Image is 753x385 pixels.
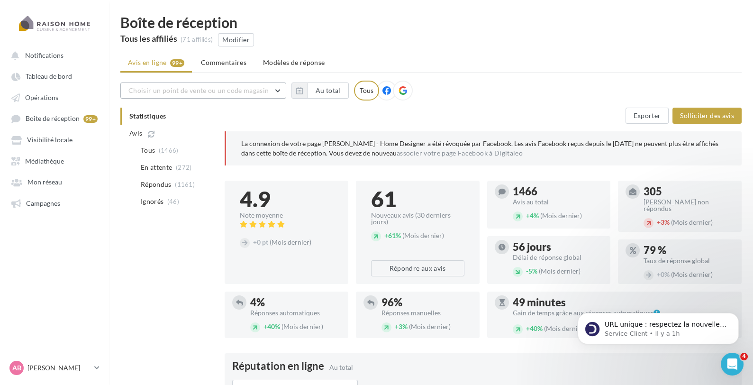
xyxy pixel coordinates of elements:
span: (Mois dernier) [671,270,713,278]
span: - [526,267,528,275]
span: 3% [657,218,670,226]
div: (71 affiliés) [181,36,213,44]
p: [PERSON_NAME] [27,363,91,373]
span: Notifications [25,51,64,59]
span: 0 pt [253,238,268,246]
span: Répondus [141,180,172,189]
a: Visibilité locale [6,131,103,148]
div: Tous les affiliés [120,34,177,43]
button: Modifier [218,33,254,46]
div: 1466 [513,186,603,197]
a: Campagnes [6,194,103,211]
span: Gain de temps grâce aux réponses automatiques [513,310,660,316]
button: Notifications [6,46,100,64]
span: (1466) [159,147,179,154]
p: La connexion de votre page [PERSON_NAME] - Home Designer a été révoquée par Facebook. Les avis Fa... [241,139,726,158]
span: Mon réseau [27,178,62,186]
span: AB [12,363,21,373]
a: Tableau de bord [6,67,103,84]
span: Réputation en ligne [232,361,324,371]
div: 99+ [83,115,98,123]
span: (Mois dernier) [671,218,713,226]
div: Avis au total [513,199,603,205]
a: Boîte de réception 99+ [6,110,103,127]
span: + [657,218,661,226]
span: (Mois dernier) [409,322,451,330]
span: 40% [263,322,280,330]
div: 4% [250,297,341,308]
span: (1161) [175,181,195,188]
span: (Mois dernier) [270,238,311,246]
span: Campagnes [26,199,60,207]
span: Choisir un point de vente ou un code magasin [128,86,269,94]
span: + [526,211,530,220]
a: Mon réseau [6,173,103,190]
span: (Mois dernier) [402,231,444,239]
iframe: Intercom notifications message [563,293,753,359]
span: Avis [129,128,142,138]
div: Taux de réponse global [644,257,734,264]
span: Commentaires [201,58,246,66]
span: (46) [167,198,179,205]
span: 4% [526,211,539,220]
span: 5% [526,267,537,275]
span: 0% [657,270,670,278]
button: Choisir un point de vente ou un code magasin [120,82,286,99]
button: Au total [291,82,349,99]
span: (Mois dernier) [544,324,586,332]
p: Message from Service-Client, sent Il y a 1h [41,37,163,45]
span: Tous [141,146,155,155]
span: URL unique : respectez la nouvelle exigence de Google Google exige désormais que chaque fiche Goo... [41,27,163,139]
span: 40% [526,324,543,332]
span: (Mois dernier) [540,211,582,220]
span: (Mois dernier) [539,267,581,275]
span: + [395,322,399,330]
div: 61 [371,188,464,210]
button: Solliciter des avis [672,108,742,124]
span: 3% [395,322,408,330]
span: En attente [141,163,172,172]
div: Note moyenne [240,212,333,219]
span: 4 [740,353,748,360]
span: + [253,238,257,246]
span: + [384,231,388,239]
button: Au total [308,82,349,99]
a: Opérations [6,89,103,106]
div: Délai de réponse global [513,254,603,261]
div: 79 % [644,245,734,256]
span: (272) [176,164,192,171]
a: Médiathèque [6,152,103,169]
a: AB [PERSON_NAME] [8,359,101,377]
div: Réponses manuelles [381,310,472,316]
span: Modèles de réponse [263,58,325,66]
span: 61% [384,231,401,239]
span: Ignorés [141,197,163,206]
div: 96% [381,297,472,308]
span: + [526,324,530,332]
div: 4.9 [240,188,333,210]
iframe: Intercom live chat [721,353,744,376]
div: Tous [354,81,379,101]
span: Tableau de bord [26,73,72,81]
span: Visibilité locale [27,136,73,144]
button: Exporter [626,108,669,124]
button: Répondre aux avis [371,260,464,276]
div: Réponses automatiques [250,310,341,316]
div: 56 jours [513,242,603,252]
span: (Mois dernier) [281,322,323,330]
div: Nouveaux avis (30 derniers jours) [371,212,464,225]
span: Opérations [25,93,58,101]
span: Médiathèque [25,157,64,165]
div: 305 [644,186,734,197]
span: + [657,270,661,278]
div: [PERSON_NAME] non répondus [644,199,734,212]
a: associer votre page Facebook à Digitaleo [397,149,523,157]
span: Au total [329,363,353,371]
span: Boîte de réception [26,115,80,123]
div: 49 minutes [513,297,735,308]
div: Boîte de réception [120,15,742,29]
span: + [263,322,267,330]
